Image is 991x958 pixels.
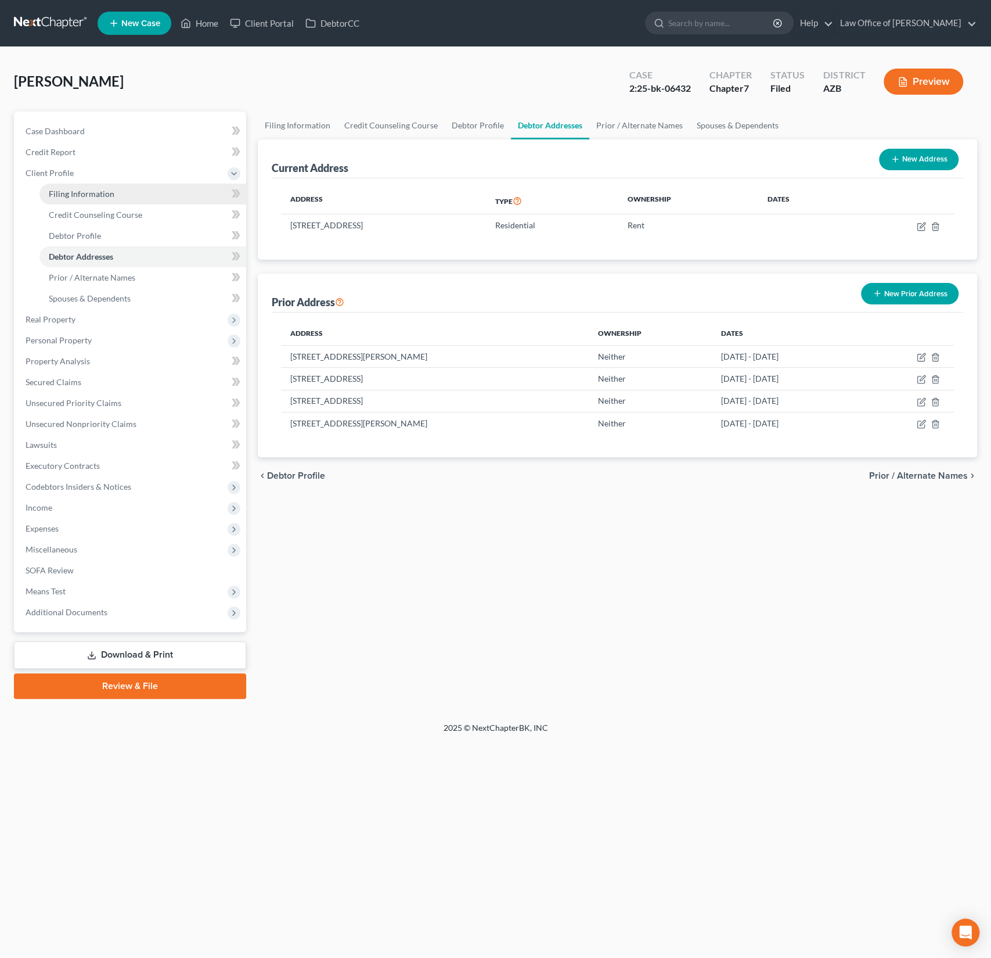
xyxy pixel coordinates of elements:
a: Credit Report [16,142,246,163]
div: Current Address [272,161,348,175]
a: Help [794,13,833,34]
td: [STREET_ADDRESS] [281,214,486,236]
td: [STREET_ADDRESS] [281,390,589,412]
button: chevron_left Debtor Profile [258,471,325,480]
span: Case Dashboard [26,126,85,136]
a: DebtorCC [300,13,365,34]
span: New Case [121,19,160,28]
span: Codebtors Insiders & Notices [26,482,131,491]
th: Ownership [589,322,712,345]
div: Filed [770,82,805,95]
td: Residential [486,214,618,236]
span: Means Test [26,586,66,596]
div: Case [629,69,691,82]
a: Prior / Alternate Names [39,267,246,288]
span: Expenses [26,523,59,533]
div: 2:25-bk-06432 [629,82,691,95]
div: Status [770,69,805,82]
button: New Address [879,149,958,170]
input: Search by name... [668,12,774,34]
span: Unsecured Nonpriority Claims [26,419,136,429]
a: Debtor Profile [39,225,246,246]
th: Address [281,188,486,214]
td: [DATE] - [DATE] [712,390,862,412]
span: Debtor Profile [267,471,325,480]
a: Lawsuits [16,435,246,455]
a: Debtor Addresses [511,112,589,139]
th: Address [281,322,589,345]
a: Download & Print [14,641,246,669]
span: Executory Contracts [26,461,100,471]
div: Prior Address [272,295,344,309]
span: Prior / Alternate Names [869,471,968,480]
a: Unsecured Priority Claims [16,393,246,414]
span: Property Analysis [26,356,90,366]
td: [DATE] - [DATE] [712,412,862,435]
td: Neither [589,368,712,390]
td: Neither [589,345,712,367]
td: [STREET_ADDRESS][PERSON_NAME] [281,412,589,435]
i: chevron_right [968,471,977,480]
span: Personal Property [26,335,92,345]
span: 7 [744,82,749,94]
a: Review & File [14,673,246,699]
button: Preview [884,69,963,95]
div: Open Intercom Messenger [952,918,979,946]
span: Debtor Addresses [49,252,113,261]
a: Spouses & Dependents [690,112,785,139]
div: Chapter [709,69,752,82]
span: Unsecured Priority Claims [26,398,121,408]
button: Prior / Alternate Names chevron_right [869,471,977,480]
a: Case Dashboard [16,121,246,142]
span: Credit Counseling Course [49,210,142,220]
a: Debtor Profile [445,112,511,139]
td: [STREET_ADDRESS][PERSON_NAME] [281,345,589,367]
span: Real Property [26,314,75,324]
a: Debtor Addresses [39,246,246,267]
a: Client Portal [224,13,300,34]
a: SOFA Review [16,560,246,581]
td: [DATE] - [DATE] [712,368,862,390]
span: Spouses & Dependents [49,293,131,303]
a: Spouses & Dependents [39,288,246,309]
a: Property Analysis [16,351,246,372]
a: Credit Counseling Course [39,204,246,225]
span: Prior / Alternate Names [49,272,135,282]
span: Secured Claims [26,377,81,387]
span: Credit Report [26,147,75,157]
td: Rent [618,214,758,236]
a: Home [175,13,224,34]
a: Prior / Alternate Names [589,112,690,139]
a: Filing Information [39,184,246,204]
span: Client Profile [26,168,74,178]
div: AZB [823,82,865,95]
i: chevron_left [258,471,267,480]
span: Filing Information [49,189,114,199]
a: Law Office of [PERSON_NAME] [834,13,976,34]
a: Credit Counseling Course [337,112,445,139]
td: Neither [589,390,712,412]
td: [DATE] - [DATE] [712,345,862,367]
a: Filing Information [258,112,337,139]
span: Lawsuits [26,440,57,450]
th: Dates [758,188,849,214]
div: District [823,69,865,82]
span: Income [26,503,52,512]
span: Miscellaneous [26,544,77,554]
a: Unsecured Nonpriority Claims [16,414,246,435]
span: Additional Documents [26,607,107,617]
th: Dates [712,322,862,345]
th: Type [486,188,618,214]
button: New Prior Address [861,283,958,304]
th: Ownership [618,188,758,214]
span: SOFA Review [26,565,74,575]
span: Debtor Profile [49,231,101,241]
span: [PERSON_NAME] [14,73,124,89]
a: Executory Contracts [16,455,246,476]
a: Secured Claims [16,372,246,393]
td: Neither [589,412,712,435]
div: Chapter [709,82,752,95]
td: [STREET_ADDRESS] [281,368,589,390]
div: 2025 © NextChapterBK, INC [165,722,827,743]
